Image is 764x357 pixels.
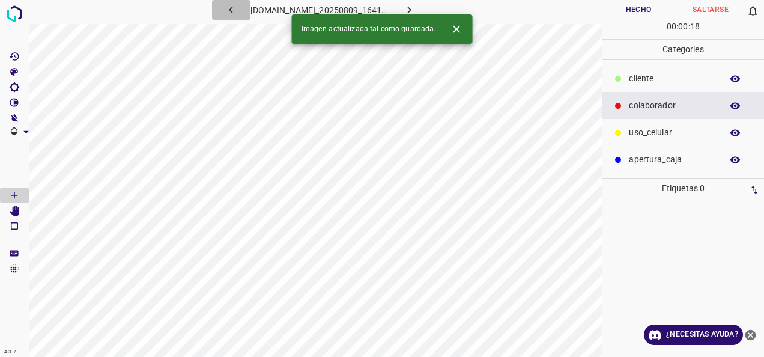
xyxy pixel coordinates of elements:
p: apertura_caja [629,153,716,166]
button: Cerrar Ayuda [743,325,758,345]
a: ¿Necesitas ayuda? [644,325,743,345]
font: ¿Necesitas ayuda? [666,328,738,341]
div: 4.3.7 [1,347,19,357]
div: apertura_caja [602,146,764,173]
p: colaborador [629,99,716,112]
font: 00 [667,22,676,31]
div: cliente [602,65,764,92]
h6: [DOMAIN_NAME]_20250809_164105_000000660.jpg [250,3,390,20]
div: : : [667,20,700,39]
div: colaborador [602,92,764,119]
font: 18 [690,22,700,31]
font: Etiquetas 0 [662,183,705,193]
p: Categories [602,40,764,59]
p: cliente [629,72,716,85]
font: 00 [678,22,688,31]
div: uso_celular [602,119,764,146]
p: uso_celular [629,126,716,139]
img: logotipo [4,3,25,25]
button: Cerrar [445,18,467,40]
span: Imagen actualizada tal como guardada. [302,24,436,35]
